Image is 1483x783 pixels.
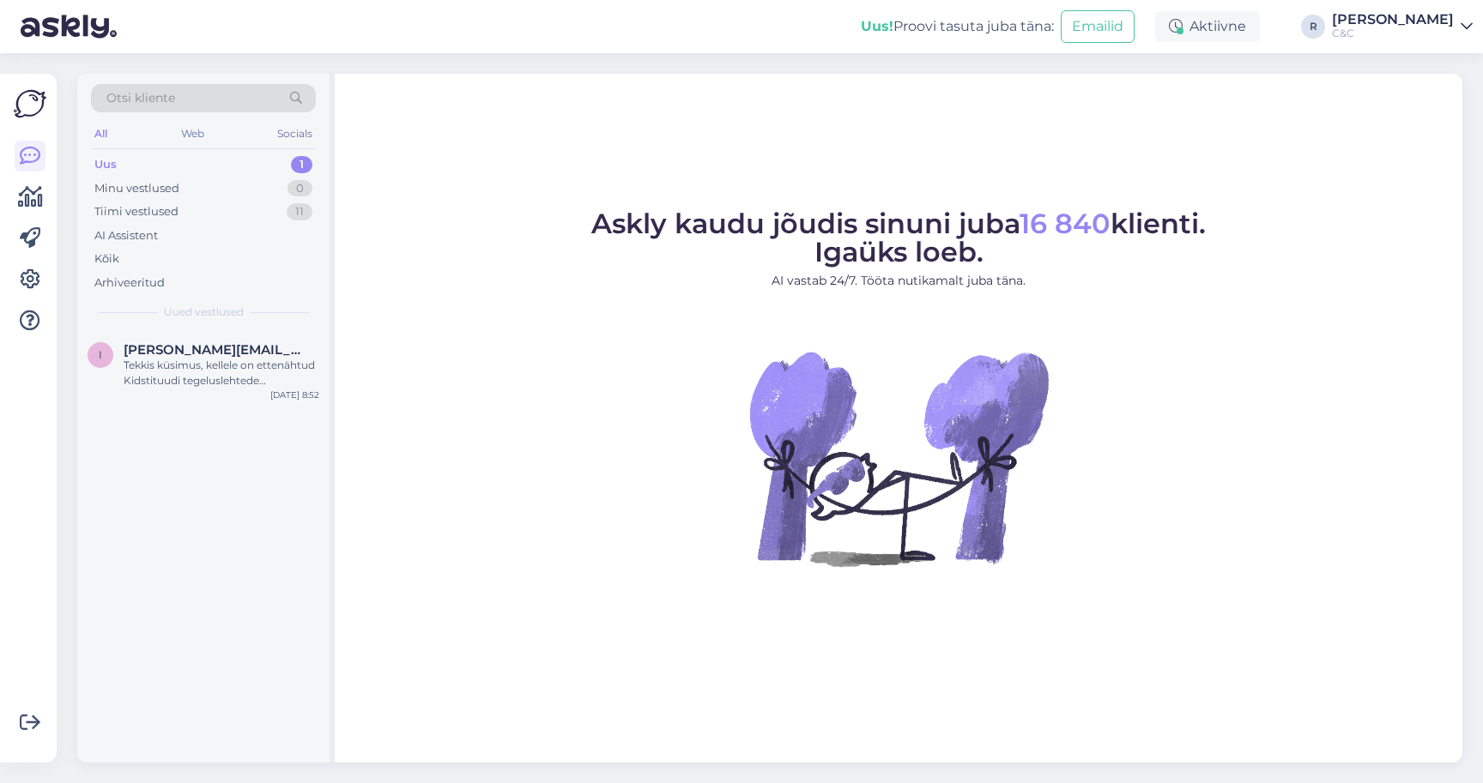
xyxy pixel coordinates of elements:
div: Aktiivne [1155,11,1260,42]
div: Arhiveeritud [94,274,165,292]
div: C&C [1332,27,1454,40]
div: Uus [94,156,117,173]
div: All [91,123,111,145]
span: i [99,348,102,361]
button: Emailid [1061,10,1135,43]
a: [PERSON_NAME]C&C [1332,13,1473,40]
div: Proovi tasuta juba täna: [861,16,1054,37]
div: Kõik [94,250,119,268]
div: Tiimi vestlused [94,203,179,220]
span: Otsi kliente [106,89,175,107]
div: [DATE] 8:52 [270,388,319,401]
div: 0 [288,180,312,197]
div: AI Assistent [94,227,158,244]
div: Web [178,123,208,145]
div: [PERSON_NAME] [1332,13,1454,27]
span: irina.tihomirova@kliinikum.ee [124,342,302,358]
div: 1 [291,156,312,173]
b: Uus! [861,18,893,34]
span: Askly kaudu jõudis sinuni juba klienti. Igaüks loeb. [591,207,1206,268]
div: Tekkis küsimus, kellele on ettenähtud Kidstituudi tegeluslehtede komplektid? [124,358,319,388]
div: Minu vestlused [94,180,179,197]
div: Socials [274,123,316,145]
div: R [1301,15,1325,39]
span: Uued vestlused [164,304,244,320]
div: 11 [287,203,312,220]
img: No Chat active [744,304,1053,612]
img: Askly Logo [14,87,46,120]
p: AI vastab 24/7. Tööta nutikamalt juba täna. [591,272,1206,290]
span: 16 840 [1020,207,1111,240]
